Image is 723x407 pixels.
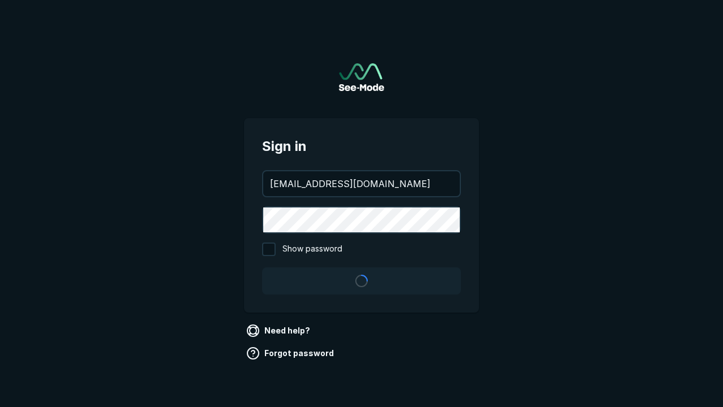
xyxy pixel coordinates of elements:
span: Sign in [262,136,461,157]
a: Go to sign in [339,63,384,91]
span: Show password [282,243,342,256]
a: Need help? [244,322,315,340]
img: See-Mode Logo [339,63,384,91]
a: Forgot password [244,344,338,362]
input: your@email.com [263,171,460,196]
